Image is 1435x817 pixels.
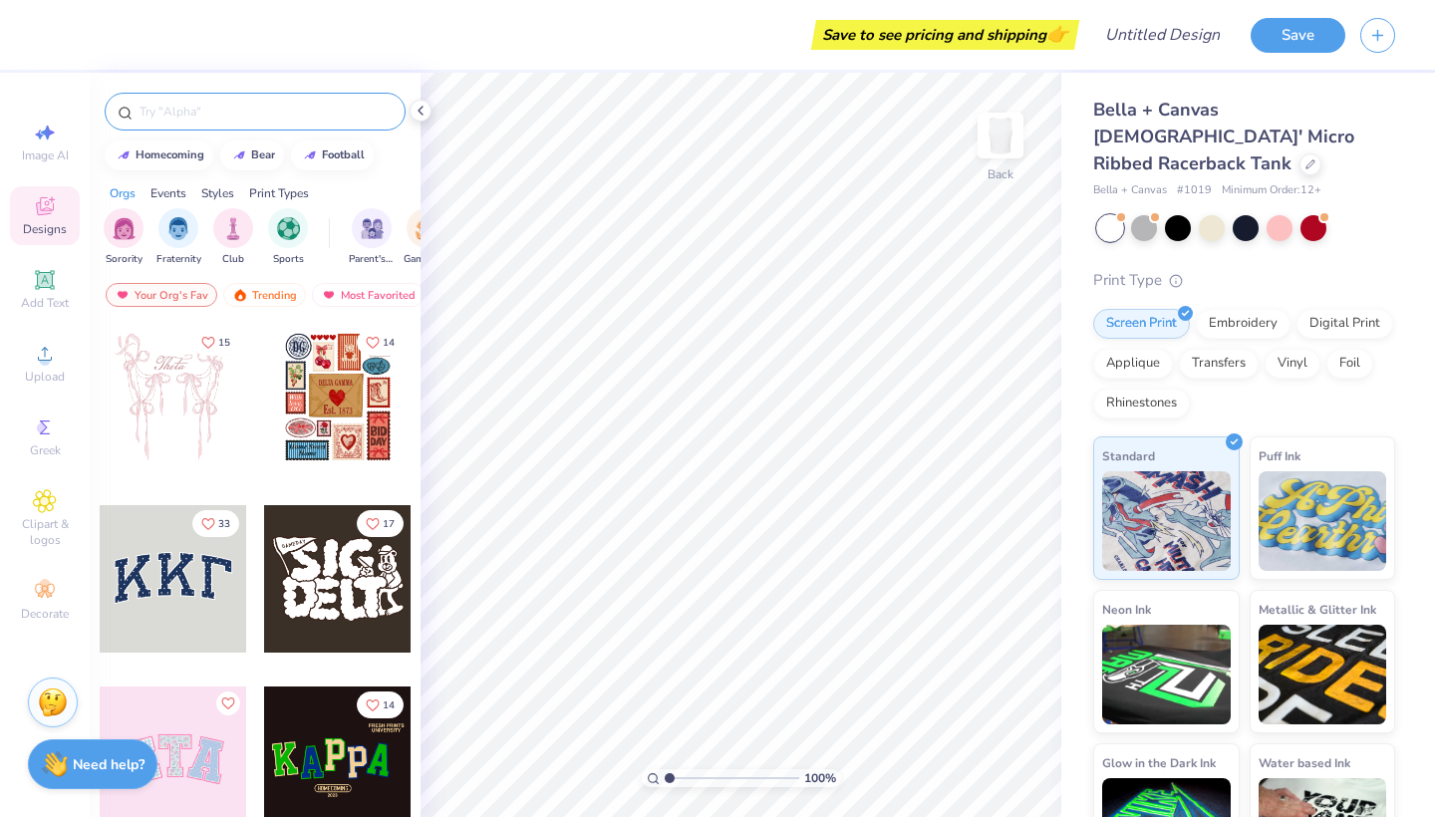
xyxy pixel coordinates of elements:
[156,208,201,267] div: filter for Fraternity
[138,102,393,122] input: Try "Alpha"
[273,252,304,267] span: Sports
[1196,309,1291,339] div: Embroidery
[404,252,449,267] span: Game Day
[25,369,65,385] span: Upload
[21,606,69,622] span: Decorate
[383,700,395,710] span: 14
[268,208,308,267] button: filter button
[312,283,425,307] div: Most Favorited
[404,208,449,267] div: filter for Game Day
[1102,445,1155,466] span: Standard
[30,442,61,458] span: Greek
[1089,15,1236,55] input: Untitled Design
[1102,599,1151,620] span: Neon Ink
[192,329,239,356] button: Like
[1251,18,1345,53] button: Save
[1093,349,1173,379] div: Applique
[1102,471,1231,571] img: Standard
[357,329,404,356] button: Like
[232,288,248,302] img: trending.gif
[404,208,449,267] button: filter button
[222,217,244,240] img: Club Image
[156,252,201,267] span: Fraternity
[220,140,284,170] button: bear
[1259,599,1376,620] span: Metallic & Glitter Ink
[251,149,275,160] div: bear
[383,338,395,348] span: 14
[231,149,247,161] img: trend_line.gif
[222,252,244,267] span: Club
[1093,182,1167,199] span: Bella + Canvas
[291,140,374,170] button: football
[1046,22,1068,46] span: 👉
[213,208,253,267] button: filter button
[21,295,69,311] span: Add Text
[223,283,306,307] div: Trending
[349,208,395,267] button: filter button
[1259,625,1387,724] img: Metallic & Glitter Ink
[804,769,836,787] span: 100 %
[156,208,201,267] button: filter button
[1259,752,1350,773] span: Water based Ink
[1093,309,1190,339] div: Screen Print
[201,184,234,202] div: Styles
[357,691,404,718] button: Like
[349,208,395,267] div: filter for Parent's Weekend
[321,288,337,302] img: most_fav.gif
[23,221,67,237] span: Designs
[110,184,136,202] div: Orgs
[216,691,240,715] button: Like
[816,20,1074,50] div: Save to see pricing and shipping
[113,217,136,240] img: Sorority Image
[1179,349,1259,379] div: Transfers
[416,217,438,240] img: Game Day Image
[104,208,143,267] div: filter for Sorority
[192,510,239,537] button: Like
[167,217,189,240] img: Fraternity Image
[106,283,217,307] div: Your Org's Fav
[302,149,318,161] img: trend_line.gif
[383,519,395,529] span: 17
[10,516,80,548] span: Clipart & logos
[213,208,253,267] div: filter for Club
[1102,625,1231,724] img: Neon Ink
[322,149,365,160] div: football
[1093,98,1354,175] span: Bella + Canvas [DEMOGRAPHIC_DATA]' Micro Ribbed Racerback Tank
[218,338,230,348] span: 15
[1093,269,1395,292] div: Print Type
[1222,182,1321,199] span: Minimum Order: 12 +
[1265,349,1320,379] div: Vinyl
[136,149,204,160] div: homecoming
[357,510,404,537] button: Like
[249,184,309,202] div: Print Types
[277,217,300,240] img: Sports Image
[1326,349,1373,379] div: Foil
[218,519,230,529] span: 33
[349,252,395,267] span: Parent's Weekend
[105,140,213,170] button: homecoming
[22,147,69,163] span: Image AI
[1259,471,1387,571] img: Puff Ink
[1093,389,1190,418] div: Rhinestones
[988,165,1013,183] div: Back
[104,208,143,267] button: filter button
[1259,445,1300,466] span: Puff Ink
[116,149,132,161] img: trend_line.gif
[106,252,143,267] span: Sorority
[268,208,308,267] div: filter for Sports
[73,755,144,774] strong: Need help?
[981,116,1020,155] img: Back
[1177,182,1212,199] span: # 1019
[150,184,186,202] div: Events
[115,288,131,302] img: most_fav.gif
[1296,309,1393,339] div: Digital Print
[361,217,384,240] img: Parent's Weekend Image
[1102,752,1216,773] span: Glow in the Dark Ink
